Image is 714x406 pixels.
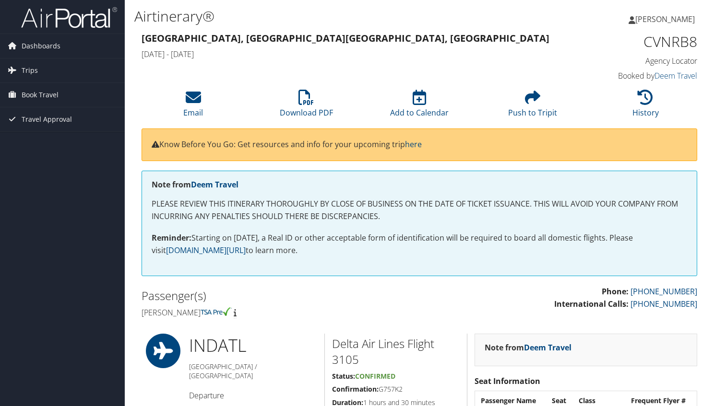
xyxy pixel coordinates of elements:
[152,198,687,222] p: PLEASE REVIEW THIS ITINERARY THOROUGHLY BY CLOSE OF BUSINESS ON THE DATE OF TICKET ISSUANCE. THIS...
[569,32,697,52] h1: CVNRB8
[189,334,317,358] h1: IND ATL
[508,95,557,118] a: Push to Tripit
[142,49,555,59] h4: [DATE] - [DATE]
[332,384,460,394] h5: G757K2
[191,179,238,190] a: Deem Travel
[332,336,460,368] h2: Delta Air Lines Flight 3105
[485,342,571,353] strong: Note from
[183,95,203,118] a: Email
[142,32,549,45] strong: [GEOGRAPHIC_DATA], [GEOGRAPHIC_DATA] [GEOGRAPHIC_DATA], [GEOGRAPHIC_DATA]
[152,232,191,243] strong: Reminder:
[152,179,238,190] strong: Note from
[631,299,697,309] a: [PHONE_NUMBER]
[166,245,246,255] a: [DOMAIN_NAME][URL]
[189,362,317,381] h5: [GEOGRAPHIC_DATA] / [GEOGRAPHIC_DATA]
[21,6,117,29] img: airportal-logo.png
[632,95,659,118] a: History
[142,307,412,318] h4: [PERSON_NAME]
[569,70,697,81] h4: Booked by
[332,384,379,394] strong: Confirmation:
[22,107,72,131] span: Travel Approval
[142,288,412,304] h2: Passenger(s)
[390,95,449,118] a: Add to Calendar
[475,376,540,386] strong: Seat Information
[631,286,697,297] a: [PHONE_NUMBER]
[22,83,59,107] span: Book Travel
[569,56,697,66] h4: Agency Locator
[22,58,38,82] span: Trips
[152,232,687,256] p: Starting on [DATE], a Real ID or other acceptable form of identification will be required to boar...
[355,371,395,381] span: Confirmed
[280,95,333,118] a: Download PDF
[332,371,355,381] strong: Status:
[654,70,697,81] a: Deem Travel
[635,14,695,24] span: [PERSON_NAME]
[152,139,687,151] p: Know Before You Go: Get resources and info for your upcoming trip
[602,286,629,297] strong: Phone:
[405,139,422,150] a: here
[189,390,317,401] h4: Departure
[134,6,514,26] h1: Airtinerary®
[201,307,232,316] img: tsa-precheck.png
[629,5,704,34] a: [PERSON_NAME]
[524,342,571,353] a: Deem Travel
[22,34,60,58] span: Dashboards
[554,299,629,309] strong: International Calls:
